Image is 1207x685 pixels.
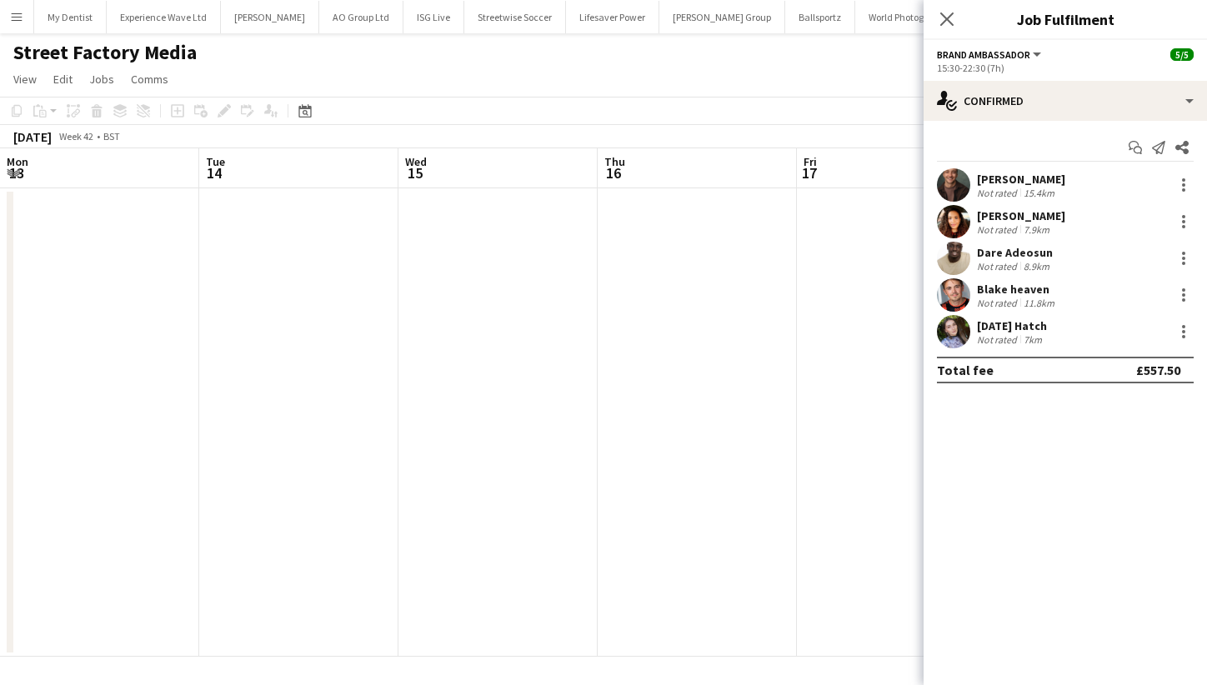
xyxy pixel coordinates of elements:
[804,154,817,169] span: Fri
[83,68,121,90] a: Jobs
[131,72,168,87] span: Comms
[604,154,625,169] span: Thu
[13,128,52,145] div: [DATE]
[403,163,427,182] span: 15
[1020,187,1058,199] div: 15.4km
[924,81,1207,121] div: Confirmed
[7,154,28,169] span: Mon
[977,297,1020,309] div: Not rated
[206,154,225,169] span: Tue
[977,245,1053,260] div: Dare Adeosun
[107,1,221,33] button: Experience Wave Ltd
[659,1,785,33] button: [PERSON_NAME] Group
[1020,260,1053,272] div: 8.9km
[405,154,427,169] span: Wed
[53,72,73,87] span: Edit
[937,48,1044,61] button: Brand Ambassador
[977,282,1058,297] div: Blake heaven
[1020,223,1053,236] div: 7.9km
[7,68,43,90] a: View
[924,8,1207,30] h3: Job Fulfilment
[977,318,1047,333] div: [DATE] Hatch
[937,362,994,378] div: Total fee
[319,1,403,33] button: AO Group Ltd
[1020,333,1045,346] div: 7km
[403,1,464,33] button: ISG Live
[566,1,659,33] button: Lifesaver Power
[855,1,1021,33] button: World Photography Organisation
[937,48,1030,61] span: Brand Ambassador
[55,130,97,142] span: Week 42
[785,1,855,33] button: Ballsportz
[977,187,1020,199] div: Not rated
[977,172,1065,187] div: [PERSON_NAME]
[977,208,1065,223] div: [PERSON_NAME]
[1020,297,1058,309] div: 11.8km
[937,62,1194,74] div: 15:30-22:30 (7h)
[4,163,28,182] span: 13
[1170,48,1194,61] span: 5/5
[221,1,319,33] button: [PERSON_NAME]
[13,72,37,87] span: View
[34,1,107,33] button: My Dentist
[977,223,1020,236] div: Not rated
[203,163,225,182] span: 14
[47,68,79,90] a: Edit
[1136,362,1180,378] div: £557.50
[103,130,120,142] div: BST
[89,72,114,87] span: Jobs
[977,333,1020,346] div: Not rated
[464,1,566,33] button: Streetwise Soccer
[124,68,175,90] a: Comms
[801,163,817,182] span: 17
[13,40,197,65] h1: Street Factory Media
[602,163,625,182] span: 16
[977,260,1020,272] div: Not rated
